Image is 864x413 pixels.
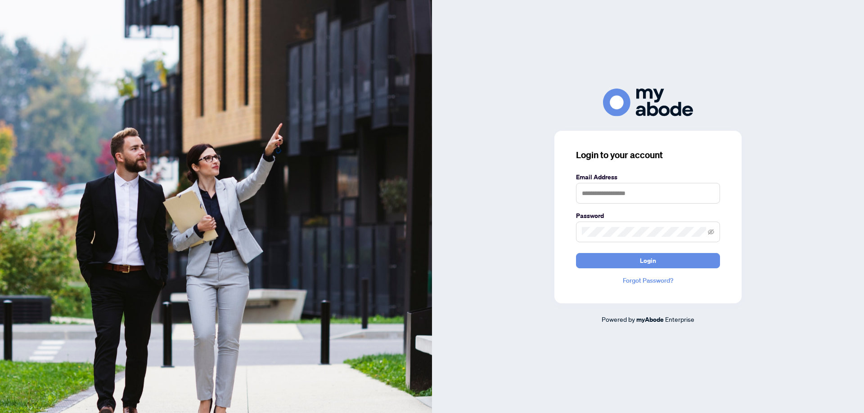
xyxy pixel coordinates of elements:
[576,149,720,161] h3: Login to your account
[576,275,720,285] a: Forgot Password?
[665,315,694,323] span: Enterprise
[576,211,720,221] label: Password
[576,172,720,182] label: Email Address
[708,229,714,235] span: eye-invisible
[640,253,656,268] span: Login
[576,253,720,268] button: Login
[603,89,693,116] img: ma-logo
[636,315,664,324] a: myAbode
[602,315,635,323] span: Powered by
